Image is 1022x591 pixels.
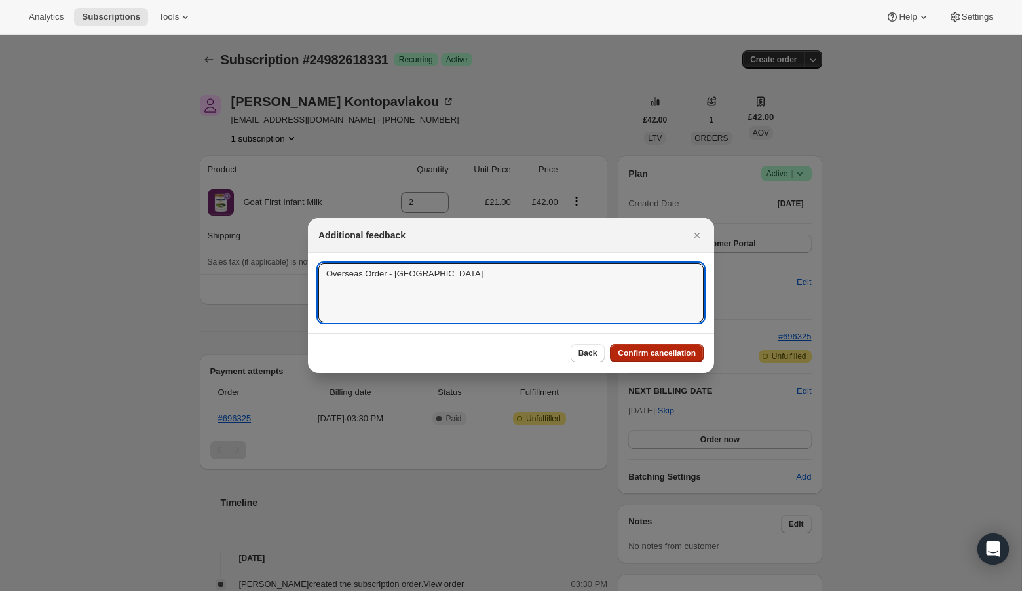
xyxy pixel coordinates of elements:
[688,226,706,244] button: Close
[318,229,406,242] h2: Additional feedback
[318,263,704,322] textarea: Overseas Order - [GEOGRAPHIC_DATA]
[29,12,64,22] span: Analytics
[151,8,200,26] button: Tools
[578,348,597,358] span: Back
[159,12,179,22] span: Tools
[962,12,993,22] span: Settings
[82,12,140,22] span: Subscriptions
[618,348,696,358] span: Confirm cancellation
[74,8,148,26] button: Subscriptions
[899,12,917,22] span: Help
[878,8,937,26] button: Help
[941,8,1001,26] button: Settings
[21,8,71,26] button: Analytics
[571,344,605,362] button: Back
[977,533,1009,565] div: Open Intercom Messenger
[610,344,704,362] button: Confirm cancellation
